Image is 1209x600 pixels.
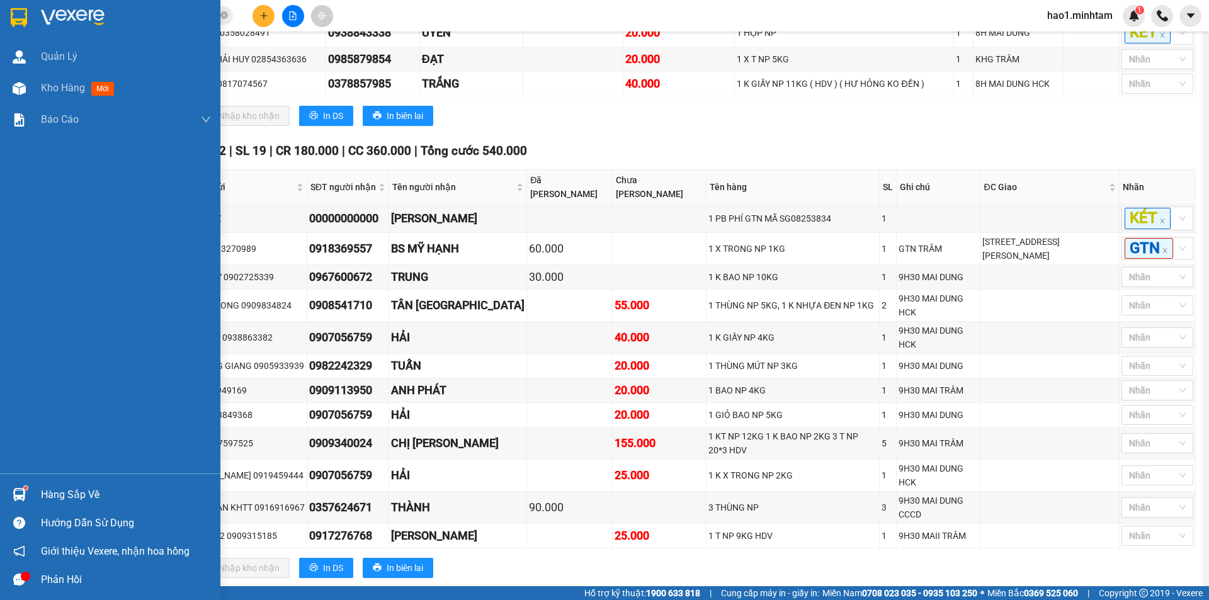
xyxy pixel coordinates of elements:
[882,436,894,450] div: 5
[862,588,977,598] strong: 0708 023 035 - 0935 103 250
[73,79,123,88] span: 0703009449
[389,290,527,322] td: TÂN ĐẠI NAM
[4,6,106,15] span: 16:32-
[975,77,1061,91] div: 8H MAI DUNG HCK
[309,240,387,258] div: 0918369557
[737,77,951,91] div: 1 K GIẤY NP 11KG ( HDV ) ( HƯ HỎNG KO ĐỀN )
[220,11,228,19] span: close-circle
[309,527,387,545] div: 0917276768
[74,28,144,42] span: BT08251798
[307,265,389,290] td: 0967600672
[899,408,978,422] div: 9H30 MAI DUNG
[309,329,387,346] div: 0907056759
[4,91,132,101] span: Tên hàng:
[299,558,353,578] button: printerIn DS
[882,383,894,397] div: 1
[1037,8,1123,23] span: hao1.minhtam
[708,408,877,422] div: 1 GIỎ BAO NP 5KG
[309,406,387,424] div: 0907056759
[982,235,1117,263] div: [STREET_ADDRESS][PERSON_NAME]
[737,26,951,40] div: 1 HỘP NP
[57,67,120,77] span: 14:09:39 [DATE]
[975,26,1061,40] div: 8H MAI DUNG
[41,48,77,64] span: Quản Lý
[1157,10,1168,21] img: phone-icon
[41,570,211,589] div: Phản hồi
[899,359,978,373] div: 9H30 MAI DUNG
[708,270,877,284] div: 1 K BAO NP 10KG
[326,72,420,96] td: 0378857985
[184,501,305,514] div: ANH NHÂN KHTT 0916916967
[328,50,417,68] div: 0985879854
[956,52,971,66] div: 1
[708,298,877,312] div: 1 THÙNG NP 5KG, 1 K NHỰA ĐEN NP 1KG
[391,357,525,375] div: TUẤN
[615,297,704,314] div: 55.000
[1128,10,1140,21] img: icon-new-feature
[326,19,420,47] td: 0938843338
[26,6,106,15] span: [DATE]-
[392,180,514,194] span: Tên người nhận
[882,408,894,422] div: 1
[899,529,978,543] div: 9H30 MAII TRÂM
[193,26,324,40] div: THIÊN 0358028491
[38,88,132,102] span: 1 X XÁM NP 6 KG
[317,11,326,20] span: aim
[421,144,527,158] span: Tổng cước 540.000
[422,24,521,42] div: UYÊN
[24,486,28,490] sup: 1
[615,527,704,545] div: 25.000
[4,67,55,77] span: Ngày/ giờ gửi:
[363,106,433,126] button: printerIn biên lai
[309,563,318,573] span: printer
[307,524,389,548] td: 0917276768
[391,382,525,399] div: ANH PHÁT
[41,543,190,559] span: Giới thiệu Vexere, nhận hoa hồng
[899,242,978,256] div: GTN TRÂM
[193,52,324,66] div: CTY KHẢI HUY 02854363636
[309,434,387,452] div: 0909340024
[387,109,423,123] span: In biên lai
[323,561,343,575] span: In DS
[882,242,894,256] div: 1
[307,403,389,427] td: 0907056759
[288,11,297,20] span: file-add
[184,408,305,422] div: ĐẠT 0903849368
[882,331,894,344] div: 1
[307,205,389,232] td: 00000000000
[615,382,704,399] div: 20.000
[1179,5,1201,27] button: caret-down
[299,106,353,126] button: printerIn DS
[625,24,732,42] div: 20.000
[975,52,1061,66] div: KHG TRÂM
[389,492,527,524] td: THÀNH
[527,170,613,205] th: Đã [PERSON_NAME]
[707,170,880,205] th: Tên hàng
[41,82,85,94] span: Kho hàng
[708,468,877,482] div: 1 K X TRONG NP 2KG
[625,50,732,68] div: 20.000
[822,586,977,600] span: Miền Nam
[328,75,417,93] div: 0378857985
[195,558,290,578] button: downloadNhập kho nhận
[363,558,433,578] button: printerIn biên lai
[882,529,894,543] div: 1
[4,56,144,65] span: N.gửi:
[391,467,525,484] div: HẢI
[201,115,211,125] span: down
[899,383,978,397] div: 9H30 MAI TRÂM
[391,329,525,346] div: HẢI
[584,586,700,600] span: Hỗ trợ kỹ thuật:
[391,210,525,227] div: [PERSON_NAME]
[282,5,304,27] button: file-add
[956,26,971,40] div: 1
[41,514,211,533] div: Hướng dẫn sử dụng
[613,170,707,205] th: Chưa [PERSON_NAME]
[529,268,610,286] div: 30.000
[420,72,524,96] td: TRẮNG
[13,82,26,95] img: warehouse-icon
[13,488,26,501] img: warehouse-icon
[880,170,897,205] th: SL
[1137,6,1142,14] span: 1
[91,82,114,96] span: mới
